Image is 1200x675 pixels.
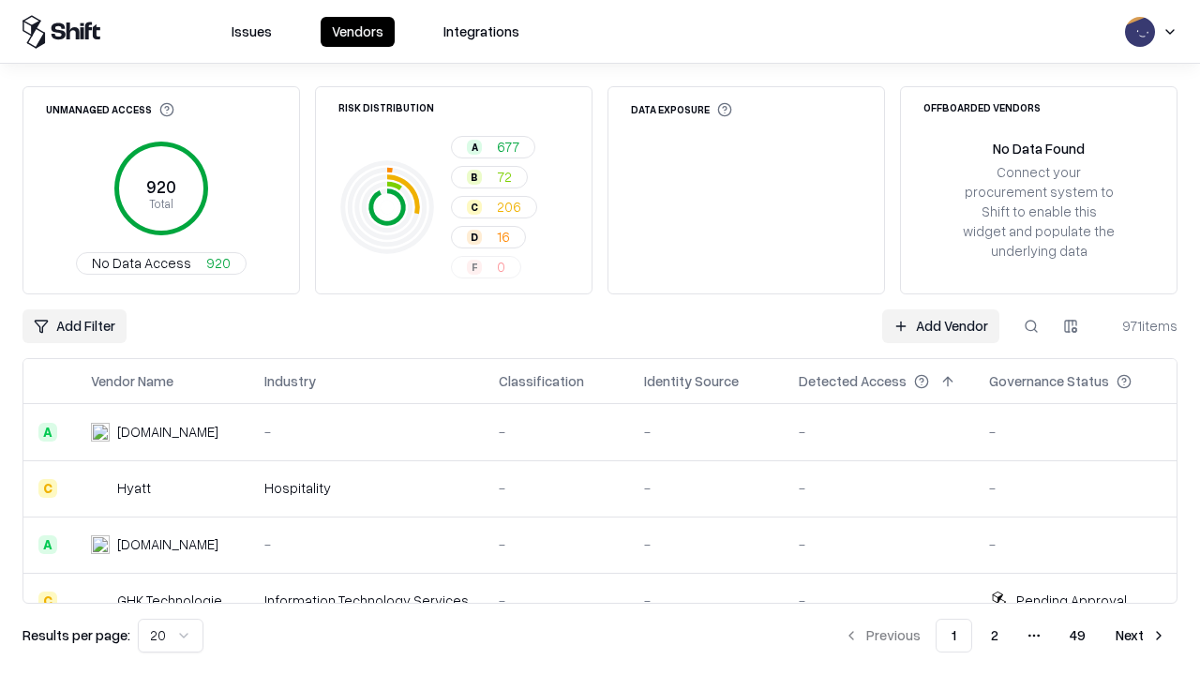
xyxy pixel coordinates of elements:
[149,196,173,211] tspan: Total
[91,535,110,554] img: primesec.co.il
[22,625,130,645] p: Results per page:
[497,197,521,217] span: 206
[38,479,57,498] div: C
[264,422,469,442] div: -
[989,371,1109,391] div: Governance Status
[799,478,959,498] div: -
[497,167,512,187] span: 72
[91,592,110,610] img: GHK Technologies Inc.
[644,478,769,498] div: -
[499,591,614,610] div: -
[117,422,218,442] div: [DOMAIN_NAME]
[146,176,176,197] tspan: 920
[644,591,769,610] div: -
[923,102,1041,112] div: Offboarded Vendors
[1055,619,1101,652] button: 49
[989,422,1162,442] div: -
[499,371,584,391] div: Classification
[38,592,57,610] div: C
[936,619,972,652] button: 1
[451,136,535,158] button: A677
[91,371,173,391] div: Vendor Name
[76,252,247,275] button: No Data Access920
[799,591,959,610] div: -
[264,534,469,554] div: -
[961,162,1117,262] div: Connect your procurement system to Shift to enable this widget and populate the underlying data
[1102,316,1177,336] div: 971 items
[451,166,528,188] button: B72
[220,17,283,47] button: Issues
[882,309,999,343] a: Add Vendor
[451,226,526,248] button: D16
[38,423,57,442] div: A
[1104,619,1177,652] button: Next
[631,102,732,117] div: Data Exposure
[46,102,174,117] div: Unmanaged Access
[989,534,1162,554] div: -
[451,196,537,218] button: C206
[264,591,469,610] div: Information Technology Services
[92,253,191,273] span: No Data Access
[832,619,1177,652] nav: pagination
[644,534,769,554] div: -
[432,17,531,47] button: Integrations
[499,478,614,498] div: -
[976,619,1013,652] button: 2
[91,479,110,498] img: Hyatt
[467,230,482,245] div: D
[993,139,1085,158] div: No Data Found
[644,371,739,391] div: Identity Source
[91,423,110,442] img: intrado.com
[338,102,434,112] div: Risk Distribution
[264,478,469,498] div: Hospitality
[799,422,959,442] div: -
[499,422,614,442] div: -
[799,534,959,554] div: -
[497,227,510,247] span: 16
[467,200,482,215] div: C
[38,535,57,554] div: A
[467,140,482,155] div: A
[264,371,316,391] div: Industry
[117,591,234,610] div: GHK Technologies Inc.
[497,137,519,157] span: 677
[989,478,1162,498] div: -
[22,309,127,343] button: Add Filter
[799,371,907,391] div: Detected Access
[321,17,395,47] button: Vendors
[117,478,151,498] div: Hyatt
[644,422,769,442] div: -
[1016,591,1127,610] div: Pending Approval
[206,253,231,273] span: 920
[467,170,482,185] div: B
[499,534,614,554] div: -
[117,534,218,554] div: [DOMAIN_NAME]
